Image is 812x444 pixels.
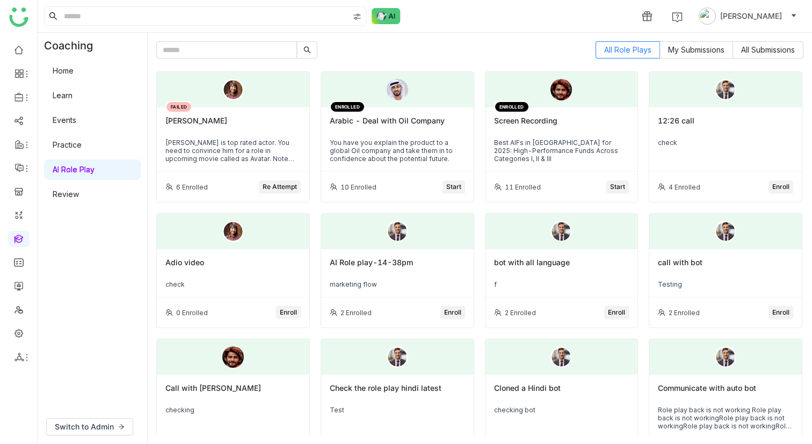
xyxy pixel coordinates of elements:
[550,221,572,242] img: male.png
[53,91,73,100] a: Learn
[669,183,700,191] div: 4 Enrolled
[604,45,651,54] span: All Role Plays
[53,140,82,149] a: Practice
[222,221,244,242] img: female.png
[263,182,297,192] span: Re Attempt
[330,139,465,163] div: You have you explain the product to a global Oil company and take them in to confidence about the...
[720,10,782,22] span: [PERSON_NAME]
[387,79,408,100] img: 689c4d09a2c09d0bea1c05ba
[550,79,572,100] img: 6891e6b463e656570aba9a5a
[165,383,301,402] div: Call with [PERSON_NAME]
[330,280,465,288] div: marketing flow
[494,258,629,276] div: bot with all language
[55,421,114,433] span: Switch to Admin
[440,306,465,319] button: Enroll
[658,139,793,147] div: check
[715,79,736,100] img: male.png
[494,116,629,134] div: Screen Recording
[9,8,28,27] img: logo
[53,190,79,199] a: Review
[165,406,301,414] div: checking
[494,280,629,288] div: f
[715,221,736,242] img: male.png
[772,182,789,192] span: Enroll
[330,101,365,113] div: ENROLLED
[176,183,208,191] div: 6 Enrolled
[46,418,133,435] button: Switch to Admin
[53,66,74,75] a: Home
[494,139,629,163] div: Best AIFs in [GEOGRAPHIC_DATA] for 2025: High-Performance Funds Across Categories I, II & III
[280,308,297,318] span: Enroll
[494,406,629,414] div: checking bot
[222,79,244,100] img: female.png
[330,258,465,276] div: AI Role play-14-38pm
[604,306,629,319] button: Enroll
[330,116,465,134] div: Arabic - Deal with Oil Company
[165,139,301,163] div: [PERSON_NAME] is top rated actor. You need to convince him for a role in upcoming movie called as...
[165,258,301,276] div: Adio video
[608,308,625,318] span: Enroll
[741,45,795,54] span: All Submissions
[387,221,408,242] img: male.png
[446,182,461,192] span: Start
[330,383,465,402] div: Check the role play hindi latest
[443,180,465,193] button: Start
[165,280,301,288] div: check
[53,115,76,125] a: Events
[672,12,683,23] img: help.svg
[340,309,372,317] div: 2 Enrolled
[494,383,629,402] div: Cloned a Hindi bot
[340,183,376,191] div: 10 Enrolled
[259,180,301,193] button: Re Attempt
[38,33,109,59] div: Coaching
[276,306,301,319] button: Enroll
[550,346,572,368] img: male.png
[658,383,793,402] div: Communicate with auto bot
[165,116,301,134] div: [PERSON_NAME]
[505,183,541,191] div: 11 Enrolled
[769,306,793,319] button: Enroll
[715,346,736,368] img: male.png
[658,116,793,134] div: 12:26 call
[494,101,530,113] div: ENROLLED
[669,309,700,317] div: 2 Enrolled
[668,45,724,54] span: My Submissions
[699,8,716,25] img: avatar
[697,8,799,25] button: [PERSON_NAME]
[353,12,361,21] img: search-type.svg
[658,258,793,276] div: call with bot
[610,182,625,192] span: Start
[372,8,401,24] img: ask-buddy-normal.svg
[53,165,95,174] a: AI Role Play
[769,180,793,193] button: Enroll
[165,101,192,113] div: FAILED
[330,406,465,414] div: Test
[444,308,461,318] span: Enroll
[387,346,408,368] img: male.png
[772,308,789,318] span: Enroll
[606,180,629,193] button: Start
[222,346,244,368] img: 6891e6b463e656570aba9a5a
[658,406,793,430] div: Role play back is not working Role play back is not workingRole play back is not workingRole play...
[658,280,793,288] div: Testing
[505,309,536,317] div: 2 Enrolled
[176,309,208,317] div: 0 Enrolled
